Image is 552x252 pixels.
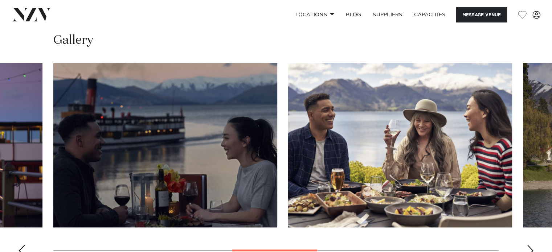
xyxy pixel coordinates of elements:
swiper-slide: 5 / 10 [53,63,277,227]
h2: Gallery [53,32,93,49]
a: Locations [289,7,340,22]
a: BLOG [340,7,367,22]
swiper-slide: 6 / 10 [288,63,512,227]
a: Capacities [408,7,451,22]
a: SUPPLIERS [367,7,408,22]
button: Message Venue [456,7,507,22]
img: nzv-logo.png [12,8,51,21]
